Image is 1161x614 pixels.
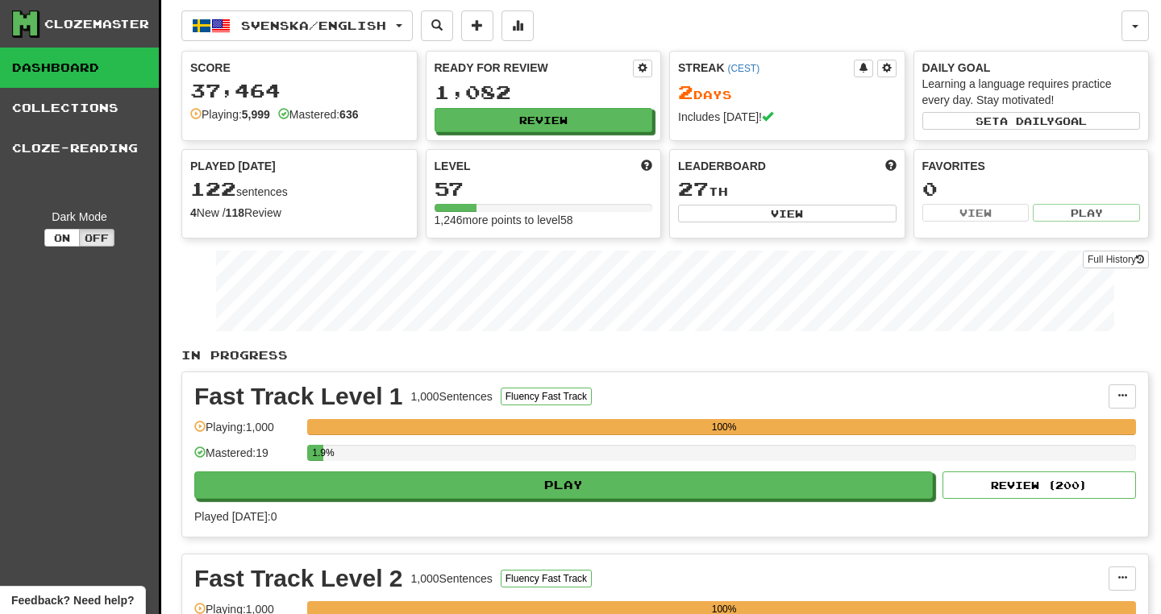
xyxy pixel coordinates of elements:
div: 0 [922,179,1141,199]
div: Day s [678,82,897,103]
strong: 636 [339,108,358,121]
div: Mastered: [278,106,359,122]
button: More stats [501,10,534,41]
span: Open feedback widget [11,592,134,608]
span: Leaderboard [678,158,766,174]
span: Played [DATE]: 0 [194,510,277,523]
div: Playing: 1,000 [194,419,299,446]
span: This week in points, UTC [885,158,897,174]
strong: 118 [226,206,244,219]
button: Review (200) [943,471,1136,499]
div: New / Review [190,205,409,221]
strong: 4 [190,206,197,219]
div: Fast Track Level 2 [194,566,403,591]
span: a daily [1000,115,1055,127]
div: Mastered: 19 [194,445,299,471]
div: 57 [435,179,653,199]
strong: 5,999 [242,108,270,121]
button: Add sentence to collection [461,10,493,41]
div: 1.9% [312,445,322,461]
button: Fluency Fast Track [501,388,592,405]
span: 122 [190,177,236,200]
div: Daily Goal [922,60,1141,76]
button: View [922,204,1030,222]
div: Fast Track Level 1 [194,384,403,409]
div: Playing: [190,106,270,122]
button: Off [79,229,114,247]
button: On [44,229,80,247]
div: Streak [678,60,854,76]
button: Fluency Fast Track [501,570,592,587]
span: 2 [678,81,693,103]
button: Play [1033,204,1140,222]
div: 1,246 more points to level 58 [435,212,653,228]
button: Svenska/English [181,10,413,41]
button: Seta dailygoal [922,112,1141,130]
div: sentences [190,179,409,200]
span: Level [435,158,471,174]
button: Search sentences [421,10,453,41]
div: Clozemaster [44,16,149,32]
span: Svenska / English [241,19,386,32]
div: 1,000 Sentences [411,570,493,587]
a: (CEST) [727,63,759,74]
div: th [678,179,897,200]
span: Played [DATE] [190,158,276,174]
a: Full History [1083,251,1149,268]
button: Review [435,108,653,132]
span: 27 [678,177,709,200]
div: Favorites [922,158,1141,174]
div: 100% [312,419,1136,435]
div: 37,464 [190,81,409,101]
div: Score [190,60,409,76]
span: Score more points to level up [641,158,652,174]
div: Learning a language requires practice every day. Stay motivated! [922,76,1141,108]
div: Dark Mode [12,209,147,225]
p: In Progress [181,347,1149,363]
div: Ready for Review [435,60,634,76]
div: 1,082 [435,82,653,102]
div: Includes [DATE]! [678,109,897,125]
button: Play [194,471,933,499]
div: 1,000 Sentences [411,388,493,404]
button: View [678,205,897,222]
